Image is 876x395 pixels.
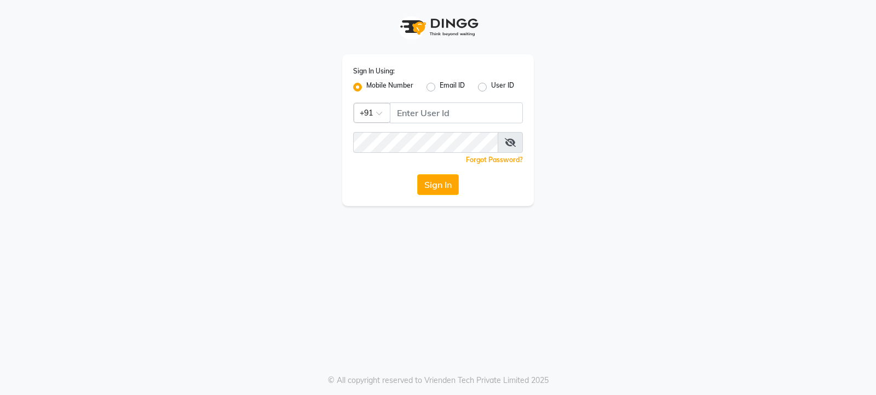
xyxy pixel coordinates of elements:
[417,174,459,195] button: Sign In
[353,132,498,153] input: Username
[353,66,395,76] label: Sign In Using:
[466,156,523,164] a: Forgot Password?
[440,81,465,94] label: Email ID
[491,81,514,94] label: User ID
[366,81,413,94] label: Mobile Number
[394,11,482,43] img: logo1.svg
[390,102,523,123] input: Username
